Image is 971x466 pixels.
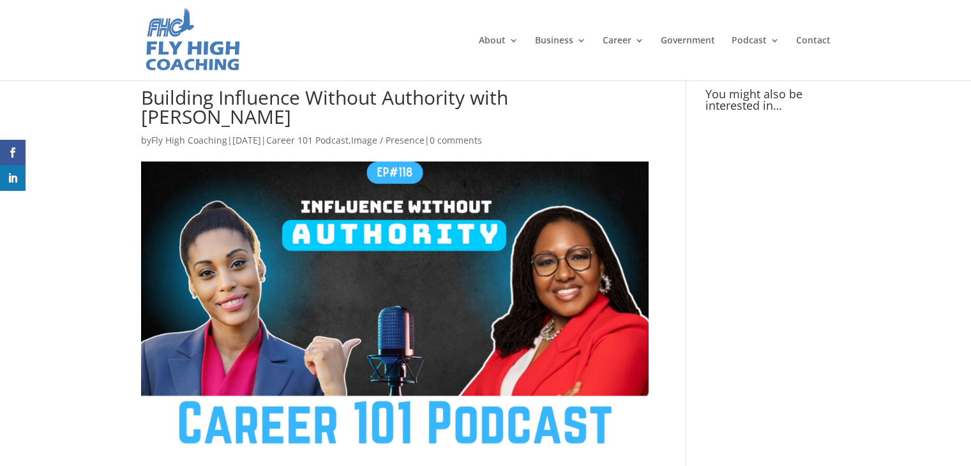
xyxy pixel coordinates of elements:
[661,36,715,80] a: Government
[535,36,586,80] a: Business
[796,36,831,80] a: Contact
[151,134,227,146] a: Fly High Coaching
[430,134,482,146] a: 0 comments
[479,36,518,80] a: About
[603,36,644,80] a: Career
[732,36,779,80] a: Podcast
[351,134,425,146] a: Image / Presence
[144,6,241,74] img: Fly High Coaching
[141,162,649,447] img: Influence Without Authority
[705,117,830,213] img: advertisement
[141,88,649,133] h1: Building Influence Without Authority with [PERSON_NAME]
[705,88,830,117] h4: You might also be interested in…
[232,134,261,146] span: [DATE]
[266,134,349,146] a: Career 101 Podcast
[141,133,649,158] p: by | | , |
